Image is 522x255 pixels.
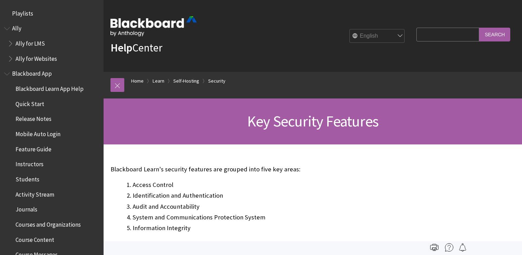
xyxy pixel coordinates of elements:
span: Key Security Features [247,112,378,131]
nav: Book outline for Playlists [4,8,99,19]
img: More help [445,243,453,252]
li: Identification and Authentication [133,191,413,200]
nav: Book outline for Anthology Ally Help [4,23,99,65]
span: Instructors [16,159,43,168]
a: Self-Hosting [173,77,199,85]
span: Course Content [16,234,54,243]
span: Students [16,173,39,183]
span: Ally [12,23,21,32]
span: Blackboard Learn App Help [16,83,84,92]
strong: Help [110,41,132,55]
img: Blackboard by Anthology [110,16,197,36]
span: Activity Stream [16,189,54,198]
span: Mobile Auto Login [16,128,60,138]
span: Feature Guide [16,143,51,153]
a: Security [208,77,225,85]
span: Ally for Websites [16,53,57,62]
span: Blackboard App [12,68,52,77]
li: Access Control [133,180,413,190]
span: Journals [16,204,37,213]
select: Site Language Selector [350,29,405,43]
span: Courses and Organizations [16,219,81,228]
li: System and Communications Protection System [133,212,413,222]
span: Playlists [12,8,33,17]
span: Quick Start [16,98,44,107]
input: Search [479,28,510,41]
p: Blackboard Learn's security features are grouped into five key areas: [110,165,413,174]
li: Information Integrity [133,223,413,233]
li: Audit and Accountability [133,202,413,211]
a: Home [131,77,144,85]
a: Learn [153,77,164,85]
span: Release Notes [16,113,51,123]
img: Print [430,243,438,252]
img: Follow this page [458,243,467,252]
span: Ally for LMS [16,38,45,47]
a: HelpCenter [110,41,162,55]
